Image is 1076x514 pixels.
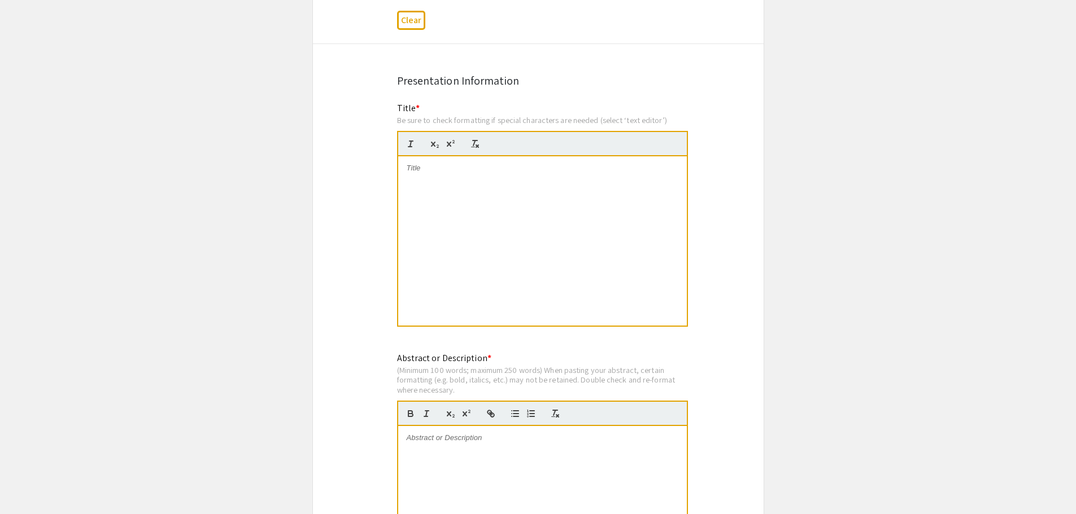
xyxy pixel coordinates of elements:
[397,365,688,395] div: (Minimum 100 words; maximum 250 words) When pasting your abstract, certain formatting (e.g. bold,...
[397,72,679,89] div: Presentation Information
[397,352,491,364] mat-label: Abstract or Description
[8,463,48,506] iframe: Chat
[397,102,420,114] mat-label: Title
[397,11,425,29] button: Clear
[397,115,688,125] div: Be sure to check formatting if special characters are needed (select ‘text editor’)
